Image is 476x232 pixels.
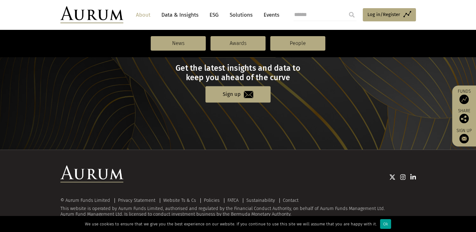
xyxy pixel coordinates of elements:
a: Sustainability [246,197,275,203]
a: Data & Insights [158,9,202,21]
img: Linkedin icon [410,174,416,180]
a: FATCA [227,197,238,203]
img: Twitter icon [389,174,395,180]
img: Instagram icon [400,174,406,180]
a: Policies [204,197,220,203]
a: ESG [206,9,222,21]
input: Submit [345,8,358,21]
img: Share this post [459,114,469,123]
a: Contact [283,197,299,203]
a: Funds [455,89,473,104]
h3: Get the latest insights and data to keep you ahead of the curve [61,64,415,82]
a: Events [260,9,279,21]
div: Share [455,109,473,123]
a: Sign up [455,128,473,143]
img: Sign up to our newsletter [459,134,469,143]
img: Aurum [60,6,123,23]
a: Log in/Register [363,8,416,21]
div: © Aurum Funds Limited [60,198,113,203]
a: Solutions [227,9,256,21]
img: Access Funds [459,95,469,104]
a: People [270,36,325,51]
a: About [133,9,154,21]
img: Aurum Logo [60,165,123,182]
span: Log in/Register [367,11,400,18]
div: Ok [380,219,391,229]
a: News [151,36,206,51]
a: Sign up [205,86,271,102]
a: Awards [210,36,266,51]
div: This website is operated by Aurum Funds Limited, authorised and regulated by the Financial Conduc... [60,198,416,217]
a: Privacy Statement [118,197,155,203]
a: Website Ts & Cs [163,197,196,203]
